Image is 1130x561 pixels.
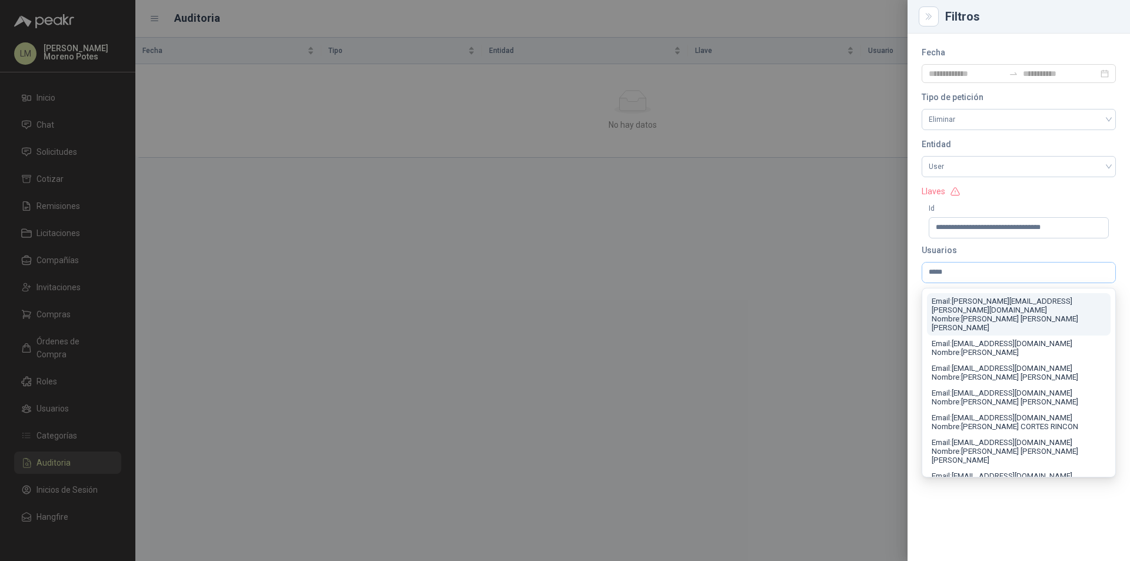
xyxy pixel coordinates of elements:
[932,297,1078,332] span: Email: [PERSON_NAME][EMAIL_ADDRESS][PERSON_NAME][DOMAIN_NAME] Nombre: [PERSON_NAME] [PERSON_NAME]...
[932,364,1078,381] span: Email: [EMAIL_ADDRESS][DOMAIN_NAME] Nombre: [PERSON_NAME] [PERSON_NAME]
[929,111,1109,128] span: Eliminar
[922,245,1116,255] h3: Usuarios
[927,434,1111,468] button: Email:[EMAIL_ADDRESS][DOMAIN_NAME] Nombre:[PERSON_NAME] [PERSON_NAME] [PERSON_NAME]
[932,339,1072,357] span: Email: [EMAIL_ADDRESS][DOMAIN_NAME] Nombre: [PERSON_NAME]
[922,187,1116,197] span: Llaves
[932,472,1078,498] span: Email: [EMAIL_ADDRESS][DOMAIN_NAME] Nombre: [PERSON_NAME] [PERSON_NAME] [PERSON_NAME]
[932,389,1078,406] span: Email: [EMAIL_ADDRESS][DOMAIN_NAME] Nombre: [PERSON_NAME] [PERSON_NAME]
[932,413,1078,431] span: Email: [EMAIL_ADDRESS][DOMAIN_NAME] Nombre: [PERSON_NAME] CORTES RINCON
[927,468,1111,502] button: Email:[EMAIL_ADDRESS][DOMAIN_NAME] Nombre:[PERSON_NAME] [PERSON_NAME] [PERSON_NAME]
[922,48,1116,57] h3: Fecha
[1009,69,1018,78] span: to
[927,385,1111,410] button: Email:[EMAIL_ADDRESS][DOMAIN_NAME] Nombre:[PERSON_NAME] [PERSON_NAME]
[927,293,1111,336] button: Email:[PERSON_NAME][EMAIL_ADDRESS][PERSON_NAME][DOMAIN_NAME] Nombre:[PERSON_NAME] [PERSON_NAME] [...
[929,204,1109,213] label: Id
[927,336,1111,360] button: Email:[EMAIL_ADDRESS][DOMAIN_NAME] Nombre:[PERSON_NAME]
[922,140,1116,149] h3: Entidad
[927,360,1111,385] button: Email:[EMAIL_ADDRESS][DOMAIN_NAME] Nombre:[PERSON_NAME] [PERSON_NAME]
[922,9,936,24] button: Close
[929,158,1109,175] span: User
[922,92,1116,102] h3: Tipo de petición
[927,410,1111,434] button: Email:[EMAIL_ADDRESS][DOMAIN_NAME] Nombre:[PERSON_NAME] CORTES RINCON
[1009,69,1018,78] span: swap-right
[945,11,1116,22] div: Filtros
[932,438,1078,464] span: Email: [EMAIL_ADDRESS][DOMAIN_NAME] Nombre: [PERSON_NAME] [PERSON_NAME] [PERSON_NAME]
